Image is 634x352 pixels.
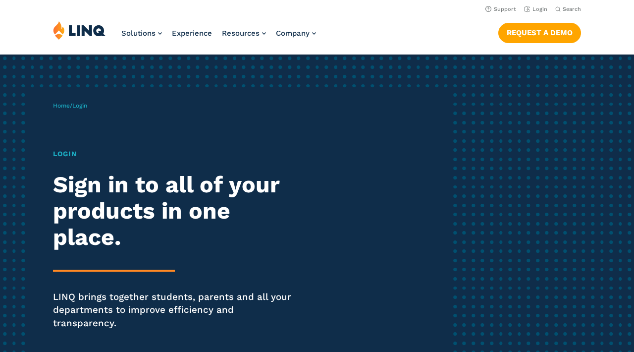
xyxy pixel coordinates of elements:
[222,29,260,38] span: Resources
[222,29,266,38] a: Resources
[172,29,212,38] a: Experience
[53,291,297,330] p: LINQ brings together students, parents and all your departments to improve efficiency and transpa...
[72,102,87,109] span: Login
[524,6,547,12] a: Login
[53,172,297,250] h2: Sign in to all of your products in one place.
[563,6,581,12] span: Search
[53,149,297,159] h1: Login
[276,29,310,38] span: Company
[498,21,581,43] nav: Button Navigation
[121,21,316,54] nav: Primary Navigation
[276,29,316,38] a: Company
[53,102,70,109] a: Home
[555,5,581,13] button: Open Search Bar
[121,29,162,38] a: Solutions
[485,6,516,12] a: Support
[498,23,581,43] a: Request a Demo
[53,21,106,40] img: LINQ | K‑12 Software
[53,102,87,109] span: /
[121,29,156,38] span: Solutions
